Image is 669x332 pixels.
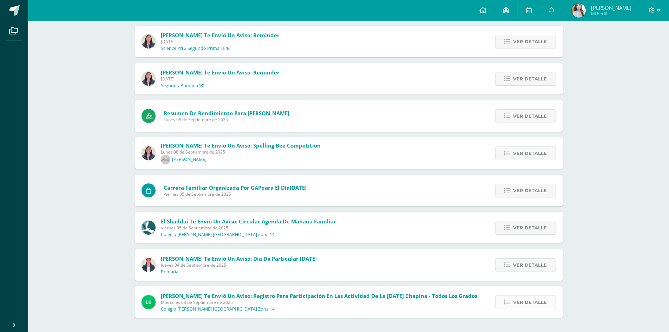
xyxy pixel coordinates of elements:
[513,296,547,309] span: Ver detalle
[142,72,156,86] img: 06dc580ea7564ec6c392b35fc2c0325e.png
[142,146,156,160] img: 06dc580ea7564ec6c392b35fc2c0325e.png
[142,295,156,309] img: 54f82b4972d4d37a72c9d8d1d5f4dac6.png
[513,35,547,48] span: Ver detalle
[161,292,477,299] span: [PERSON_NAME] te envió un aviso: Registro para participación en las actividad de la [DATE] chapin...
[161,218,336,225] span: El Shaddai te envió un aviso: Circular Agenda de Mañana Familiar
[513,72,547,85] span: Ver detalle
[161,149,321,155] span: Lunes 08 de Septiembre de 2025
[161,32,280,39] span: [PERSON_NAME] te envió un aviso: Reminder
[164,184,261,191] span: Carrera Familiar organizada por GAP
[161,46,231,51] p: Science Pri 2 Segundo Primaria 'B'
[161,262,317,268] span: Jueves 04 de Septiembre de 2025
[513,147,547,160] span: Ver detalle
[572,4,586,18] img: 397a2dfd4ddf1368fec21977561c0edd.png
[161,39,280,45] span: [DATE]
[161,69,280,76] span: [PERSON_NAME] te envió un aviso: Reminder
[164,110,289,117] span: Resumen de Rendimiento para [PERSON_NAME]
[161,225,336,231] span: Viernes 05 de Septiembre de 2025
[142,258,156,272] img: f390e24f66707965f78b76f0b43abcb8.png
[513,110,547,123] span: Ver detalle
[290,184,307,191] span: [DATE]
[161,232,275,237] p: Colegio [PERSON_NAME] [GEOGRAPHIC_DATA] Zona 14
[142,34,156,48] img: 06dc580ea7564ec6c392b35fc2c0325e.png
[161,155,170,164] img: 27x27
[161,299,477,305] span: Miércoles 03 de Septiembre de 2025
[513,184,547,197] span: Ver detalle
[591,4,631,11] span: [PERSON_NAME]
[164,117,289,123] span: Lunes 08 de Septiembre de 2025
[161,142,321,149] span: [PERSON_NAME] te envió un aviso: Spelling bee competition
[142,221,156,235] img: 0214cd8b8679da0f256ec9c9e7ffe613.png
[161,76,280,82] span: [DATE]
[591,11,631,17] span: Mi Perfil
[161,306,275,312] p: Colegio [PERSON_NAME] [GEOGRAPHIC_DATA] Zona 14
[164,191,307,197] span: Viernes 05 de Septiembre de 2025
[513,221,547,234] span: Ver detalle
[172,157,206,162] p: [PERSON_NAME]
[161,255,317,262] span: [PERSON_NAME] te envió un aviso: Día de particular [DATE]
[161,83,204,89] p: Segundo Primaria 'B'
[164,184,307,191] span: para el día
[161,269,178,275] p: Primaria
[513,259,547,272] span: Ver detalle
